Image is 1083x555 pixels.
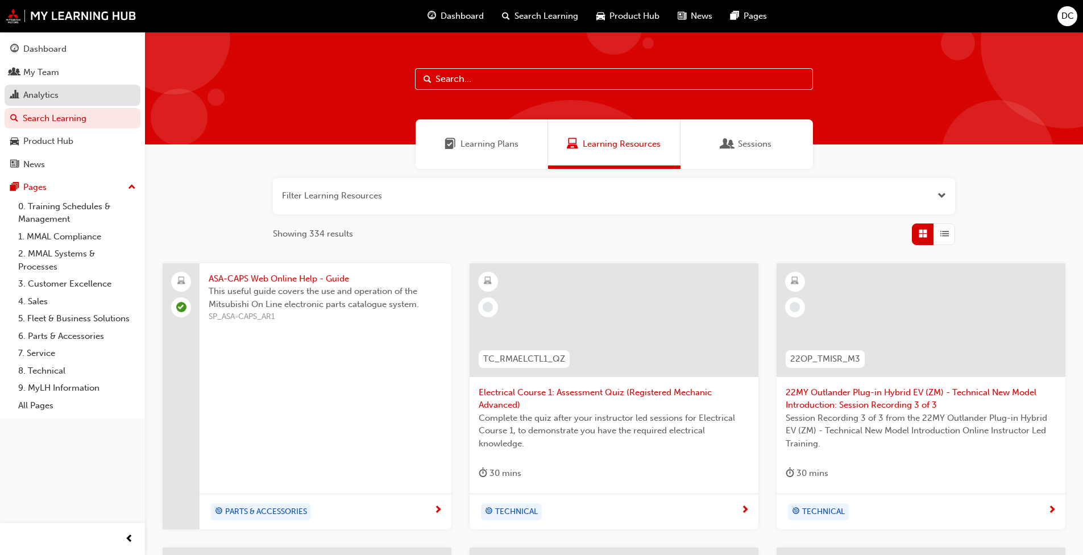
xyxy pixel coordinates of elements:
a: SessionsSessions [680,119,813,169]
span: people-icon [10,68,19,78]
span: Electrical Course 1: Assessment Quiz (Registered Mechanic Advanced) [479,386,749,412]
span: TECHNICAL [495,506,538,519]
img: mmal [6,9,136,23]
span: learningResourceType_ELEARNING-icon [791,274,799,289]
a: 7. Service [14,345,140,362]
span: laptop-icon [177,274,185,289]
span: PARTS & ACCESSORIES [225,506,307,519]
div: 30 mins [786,466,828,481]
span: Sessions [722,138,733,151]
span: Showing 334 results [273,227,353,241]
span: Learning Resources [583,138,661,151]
a: ASA-CAPS Web Online Help - GuideThis useful guide covers the use and operation of the Mitsubishi ... [163,263,451,529]
span: ASA-CAPS Web Online Help - Guide [209,272,442,285]
span: car-icon [596,9,605,23]
div: Analytics [23,89,59,102]
button: Open the filter [937,189,946,202]
span: target-icon [215,504,223,519]
a: Dashboard [5,39,140,60]
div: News [23,158,45,171]
span: next-icon [741,506,749,516]
span: duration-icon [479,466,487,481]
a: 22OP_TMISR_M322MY Outlander Plug-in Hybrid EV (ZM) - Technical New Model Introduction: Session Re... [777,263,1065,529]
a: 6. Parts & Accessories [14,328,140,345]
a: Learning ResourcesLearning Resources [548,119,680,169]
a: 9. MyLH Information [14,379,140,397]
span: target-icon [485,504,493,519]
span: DC [1061,10,1074,23]
span: Learning Resources [567,138,578,151]
span: 22MY Outlander Plug-in Hybrid EV (ZM) - Technical New Model Introduction: Session Recording 3 of 3 [786,386,1056,412]
span: pages-icon [10,183,19,193]
a: 3. Customer Excellence [14,275,140,293]
span: guage-icon [428,9,436,23]
div: 30 mins [479,466,521,481]
span: learningRecordVerb_COMPLETE-icon [176,302,186,312]
span: learningRecordVerb_NONE-icon [483,302,493,312]
span: search-icon [502,9,510,23]
span: Dashboard [441,10,484,23]
input: Search... [415,68,813,90]
span: chart-icon [10,90,19,101]
a: Analytics [5,85,140,106]
a: search-iconSearch Learning [493,5,587,28]
span: pages-icon [731,9,739,23]
span: search-icon [10,114,18,124]
span: Session Recording 3 of 3 from the 22MY Outlander Plug-in Hybrid EV (ZM) - Technical New Model Int... [786,412,1056,450]
span: learningResourceType_ELEARNING-icon [484,274,492,289]
a: 4. Sales [14,293,140,310]
a: pages-iconPages [721,5,776,28]
span: up-icon [128,180,136,195]
a: Product Hub [5,131,140,152]
button: DashboardMy TeamAnalyticsSearch LearningProduct HubNews [5,36,140,177]
div: Dashboard [23,43,67,56]
a: Learning PlansLearning Plans [416,119,548,169]
a: 0. Training Schedules & Management [14,198,140,228]
a: news-iconNews [669,5,721,28]
a: TC_RMAELCTL1_QZElectrical Course 1: Assessment Quiz (Registered Mechanic Advanced)Complete the qu... [470,263,758,529]
span: next-icon [1048,506,1056,516]
button: Pages [5,177,140,198]
a: 5. Fleet & Business Solutions [14,310,140,328]
span: car-icon [10,136,19,147]
span: Learning Plans [445,138,456,151]
span: Sessions [738,138,771,151]
a: 8. Technical [14,362,140,380]
a: Search Learning [5,108,140,129]
div: My Team [23,66,59,79]
span: Search [424,73,431,86]
span: TECHNICAL [802,506,845,519]
a: My Team [5,62,140,83]
span: SP_ASA-CAPS_AR1 [209,310,442,324]
span: Product Hub [609,10,659,23]
a: 1. MMAL Compliance [14,228,140,246]
a: guage-iconDashboard [418,5,493,28]
span: next-icon [434,506,442,516]
span: 22OP_TMISR_M3 [790,353,860,366]
span: Learning Plans [460,138,518,151]
span: Grid [919,227,927,241]
span: duration-icon [786,466,794,481]
span: prev-icon [125,532,134,546]
div: Pages [23,181,47,194]
div: Product Hub [23,135,73,148]
span: news-icon [10,160,19,170]
span: Complete the quiz after your instructor led sessions for Electrical Course 1, to demonstrate you ... [479,412,749,450]
span: Search Learning [514,10,578,23]
span: guage-icon [10,44,19,55]
span: news-icon [678,9,686,23]
span: target-icon [792,504,800,519]
span: This useful guide covers the use and operation of the Mitsubishi On Line electronic parts catalog... [209,285,442,310]
a: car-iconProduct Hub [587,5,669,28]
a: News [5,154,140,175]
a: All Pages [14,397,140,415]
span: Pages [744,10,767,23]
a: 2. MMAL Systems & Processes [14,245,140,275]
span: learningRecordVerb_NONE-icon [790,302,800,312]
span: News [691,10,712,23]
button: DC [1057,6,1077,26]
span: List [940,227,949,241]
